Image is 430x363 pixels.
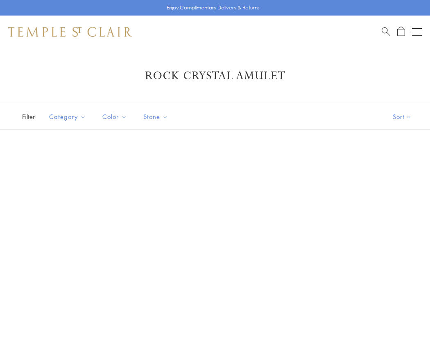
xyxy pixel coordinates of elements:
[382,27,390,37] a: Search
[137,108,174,126] button: Stone
[43,108,92,126] button: Category
[98,112,133,122] span: Color
[8,27,132,37] img: Temple St. Clair
[412,27,422,37] button: Open navigation
[45,112,92,122] span: Category
[20,69,410,83] h1: Rock Crystal Amulet
[397,27,405,37] a: Open Shopping Bag
[167,4,260,12] p: Enjoy Complimentary Delivery & Returns
[139,112,174,122] span: Stone
[96,108,133,126] button: Color
[374,104,430,129] button: Show sort by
